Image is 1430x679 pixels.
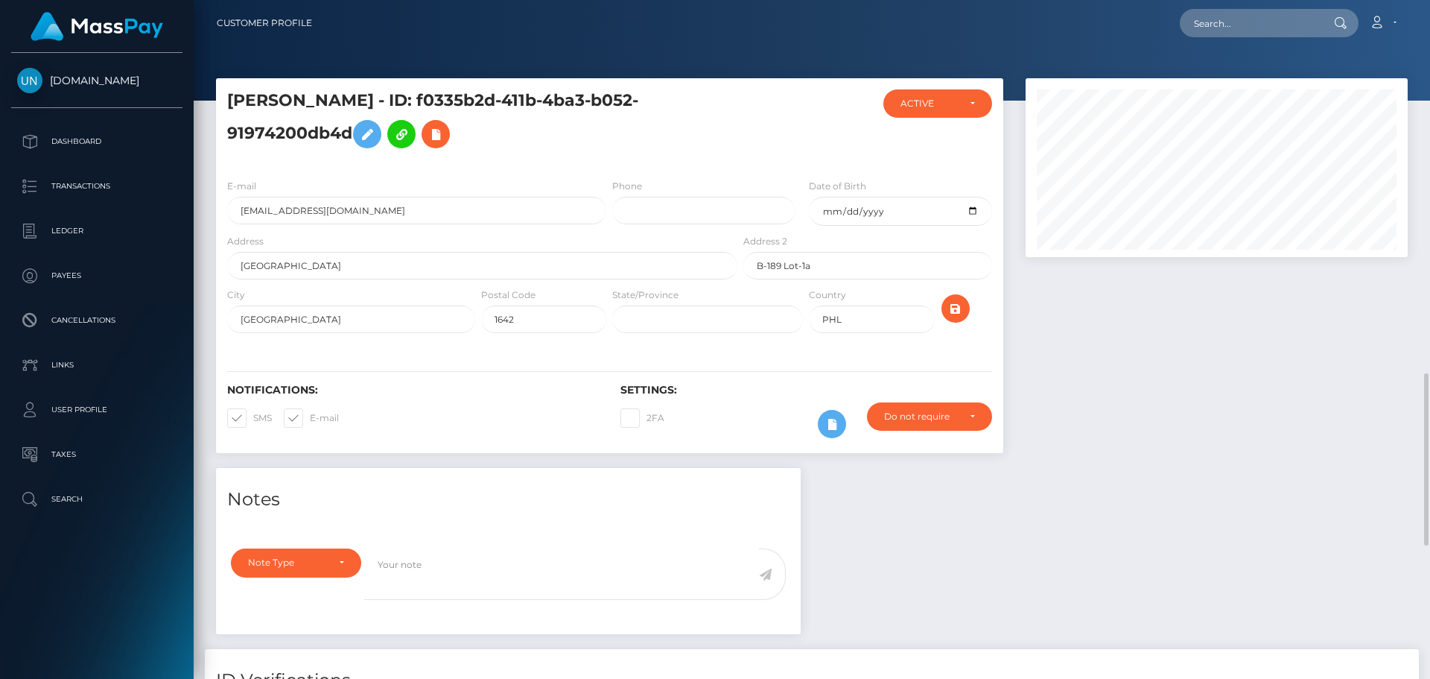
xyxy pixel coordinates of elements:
button: Note Type [231,549,361,577]
label: E-mail [227,180,256,193]
label: State/Province [612,288,679,302]
h4: Notes [227,487,789,513]
label: Address [227,235,264,248]
label: Postal Code [481,288,536,302]
label: Date of Birth [809,180,866,193]
a: Customer Profile [217,7,312,39]
span: [DOMAIN_NAME] [11,74,182,87]
p: Ledger [17,220,177,242]
label: SMS [227,408,272,428]
a: Taxes [11,436,182,473]
p: User Profile [17,399,177,421]
a: Ledger [11,212,182,250]
label: City [227,288,245,302]
p: Taxes [17,443,177,466]
p: Links [17,354,177,376]
a: Dashboard [11,123,182,160]
a: Transactions [11,168,182,205]
label: Phone [612,180,642,193]
div: Do not require [884,411,958,423]
a: Links [11,347,182,384]
button: Do not require [867,402,992,431]
a: User Profile [11,391,182,429]
div: ACTIVE [900,98,958,110]
p: Dashboard [17,130,177,153]
div: Note Type [248,557,327,569]
a: Payees [11,257,182,294]
input: Search... [1180,9,1320,37]
label: E-mail [284,408,339,428]
p: Search [17,488,177,511]
p: Payees [17,265,177,287]
label: Country [809,288,846,302]
p: Transactions [17,175,177,198]
a: Cancellations [11,302,182,339]
label: 2FA [620,408,664,428]
label: Address 2 [743,235,787,248]
img: MassPay Logo [31,12,163,41]
p: Cancellations [17,309,177,332]
button: ACTIVE [883,89,992,118]
h6: Settings: [620,384,991,397]
h5: [PERSON_NAME] - ID: f0335b2d-411b-4ba3-b052-91974200db4d [227,89,729,156]
h6: Notifications: [227,384,598,397]
img: Unlockt.me [17,68,42,93]
a: Search [11,481,182,518]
